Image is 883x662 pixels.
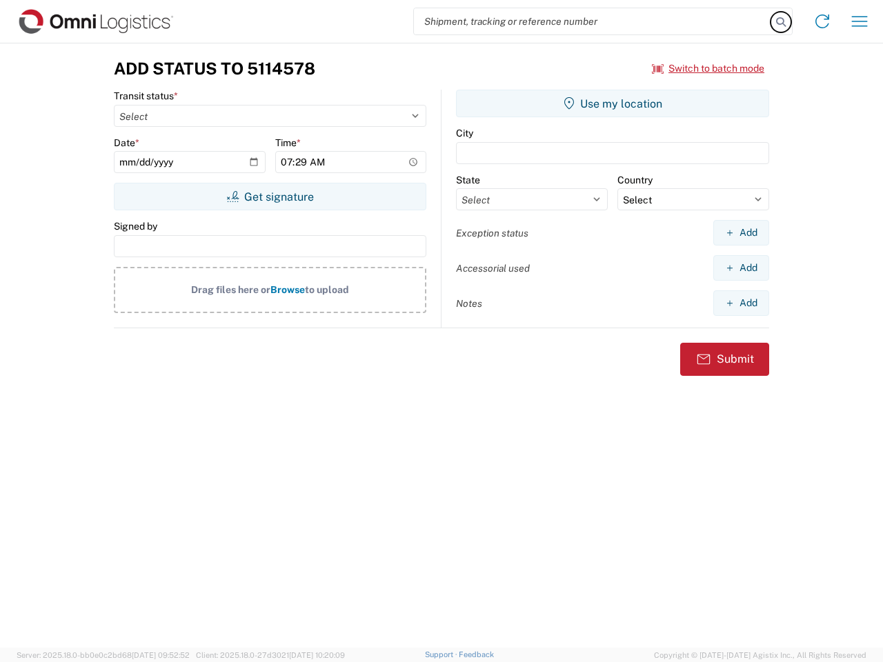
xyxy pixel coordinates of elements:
[414,8,771,34] input: Shipment, tracking or reference number
[456,127,473,139] label: City
[456,90,769,117] button: Use my location
[713,255,769,281] button: Add
[456,227,528,239] label: Exception status
[17,651,190,659] span: Server: 2025.18.0-bb0e0c2bd68
[114,220,157,232] label: Signed by
[456,174,480,186] label: State
[652,57,764,80] button: Switch to batch mode
[114,59,315,79] h3: Add Status to 5114578
[114,90,178,102] label: Transit status
[713,290,769,316] button: Add
[680,343,769,376] button: Submit
[654,649,866,661] span: Copyright © [DATE]-[DATE] Agistix Inc., All Rights Reserved
[617,174,653,186] label: Country
[456,262,530,274] label: Accessorial used
[289,651,345,659] span: [DATE] 10:20:09
[196,651,345,659] span: Client: 2025.18.0-27d3021
[456,297,482,310] label: Notes
[713,220,769,245] button: Add
[275,137,301,149] label: Time
[191,284,270,295] span: Drag files here or
[270,284,305,295] span: Browse
[459,650,494,659] a: Feedback
[425,650,459,659] a: Support
[305,284,349,295] span: to upload
[114,183,426,210] button: Get signature
[114,137,139,149] label: Date
[132,651,190,659] span: [DATE] 09:52:52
